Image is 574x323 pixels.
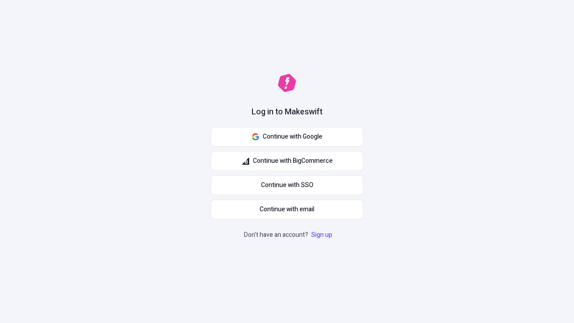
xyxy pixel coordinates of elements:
button: Continue with Google [211,127,363,147]
a: Sign up [309,230,334,240]
span: Continue with Google [263,132,322,142]
button: Continue with BigCommerce [211,151,363,171]
p: Don't have an account? [244,230,334,240]
h1: Log in to Makeswift [252,106,322,118]
a: Continue with SSO [211,175,363,195]
button: Continue with email [211,200,363,219]
span: Continue with email [260,205,314,214]
span: Continue with BigCommerce [253,156,333,166]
